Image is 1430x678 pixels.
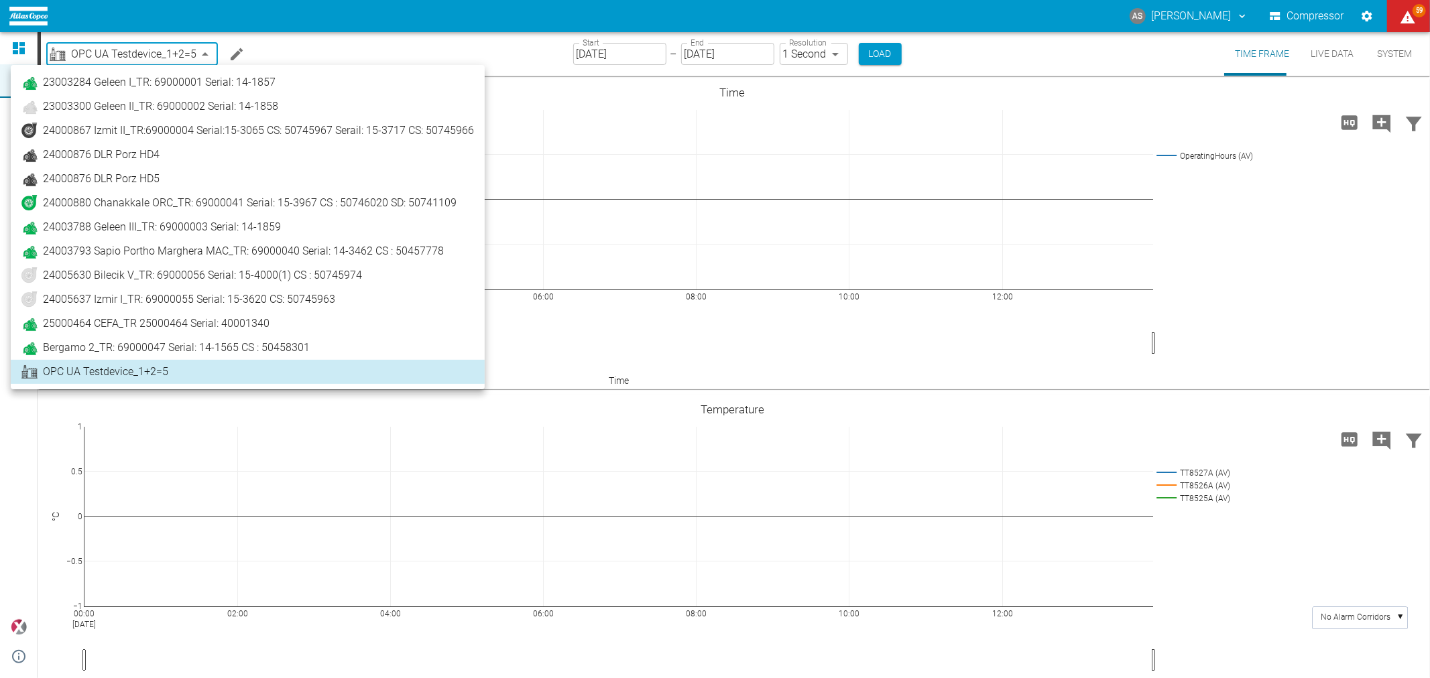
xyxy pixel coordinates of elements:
a: 24003788 Geleen III_TR: 69000003 Serial: 14-1859 [21,219,474,235]
span: 24005637 Izmir I_TR: 69000055 Serial: 15-3620 CS: 50745963 [43,291,335,308]
a: OPC UA Testdevice_1+2=5 [21,364,474,380]
a: 24003793 Sapio Portho Marghera MAC_TR: 69000040 Serial: 14-3462 CS : 50457778 [21,243,474,259]
span: Bergamo 2_TR: 69000047 Serial: 14-1565 CS : 50458301 [43,340,310,356]
a: 24000876 DLR Porz HD5 [21,171,474,187]
span: 24005630 Bilecik V_TR: 69000056 Serial: 15-4000(1) CS : 50745974 [43,267,362,283]
span: 24000876 DLR Porz HD4 [43,147,160,163]
span: 23003300 Geleen II_TR: 69000002 Serial: 14-1858 [43,98,278,115]
a: 23003284 Geleen I_TR: 69000001 Serial: 14-1857 [21,74,474,90]
a: Bergamo 2_TR: 69000047 Serial: 14-1565 CS : 50458301 [21,340,474,356]
a: 24000867 Izmit II_TR:69000004 Serial:15-3065 CS: 50745967 Serail: 15-3717 CS: 50745966 [21,123,474,139]
a: 24005630 Bilecik V_TR: 69000056 Serial: 15-4000(1) CS : 50745974 [21,267,474,283]
span: 24003788 Geleen III_TR: 69000003 Serial: 14-1859 [43,219,281,235]
span: 24000880 Chanakkale ORC_TR: 69000041 Serial: 15-3967 CS : 50746020 SD: 50741109 [43,195,457,211]
a: 24000876 DLR Porz HD4 [21,147,474,163]
span: 25000464 CEFA_TR 25000464 Serial: 40001340 [43,316,270,332]
a: 24000880 Chanakkale ORC_TR: 69000041 Serial: 15-3967 CS : 50746020 SD: 50741109 [21,195,474,211]
span: OPC UA Testdevice_1+2=5 [43,364,168,380]
span: 24000867 Izmit II_TR:69000004 Serial:15-3065 CS: 50745967 Serail: 15-3717 CS: 50745966 [43,123,474,139]
a: 23003300 Geleen II_TR: 69000002 Serial: 14-1858 [21,98,474,115]
span: 23003284 Geleen I_TR: 69000001 Serial: 14-1857 [43,74,276,90]
a: 25000464 CEFA_TR 25000464 Serial: 40001340 [21,316,474,332]
span: 24003793 Sapio Portho Marghera MAC_TR: 69000040 Serial: 14-3462 CS : 50457778 [43,243,444,259]
span: 24000876 DLR Porz HD5 [43,171,160,187]
a: 24005637 Izmir I_TR: 69000055 Serial: 15-3620 CS: 50745963 [21,291,474,308]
